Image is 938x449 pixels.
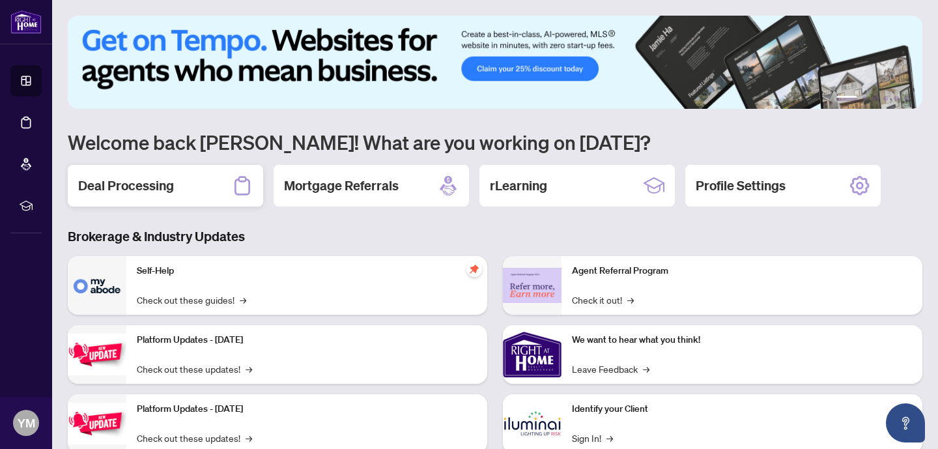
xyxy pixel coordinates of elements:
span: → [240,293,246,307]
button: 5 [894,96,899,101]
a: Check out these guides!→ [137,293,246,307]
p: Platform Updates - [DATE] [137,333,477,347]
a: Check out these updates!→ [137,431,252,445]
button: 3 [873,96,878,101]
img: Platform Updates - July 8, 2025 [68,403,126,444]
p: Platform Updates - [DATE] [137,402,477,416]
span: → [627,293,634,307]
a: Leave Feedback→ [572,362,649,376]
h2: rLearning [490,177,547,195]
button: 1 [836,96,857,101]
a: Sign In!→ [572,431,613,445]
p: Agent Referral Program [572,264,912,278]
img: Self-Help [68,256,126,315]
button: Open asap [886,403,925,442]
h2: Deal Processing [78,177,174,195]
span: → [246,431,252,445]
h3: Brokerage & Industry Updates [68,227,922,246]
h2: Mortgage Referrals [284,177,399,195]
span: → [246,362,252,376]
a: Check out these updates!→ [137,362,252,376]
p: Self-Help [137,264,477,278]
button: 2 [862,96,868,101]
h2: Profile Settings [696,177,786,195]
img: We want to hear what you think! [503,325,561,384]
button: 6 [904,96,909,101]
img: Agent Referral Program [503,268,561,304]
h1: Welcome back [PERSON_NAME]! What are you working on [DATE]? [68,130,922,154]
p: Identify your Client [572,402,912,416]
span: pushpin [466,261,482,277]
img: Slide 0 [68,16,922,109]
span: → [643,362,649,376]
p: We want to hear what you think! [572,333,912,347]
span: → [606,431,613,445]
img: Platform Updates - July 21, 2025 [68,334,126,375]
span: YM [18,414,35,432]
img: logo [10,10,42,34]
button: 4 [883,96,888,101]
a: Check it out!→ [572,293,634,307]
